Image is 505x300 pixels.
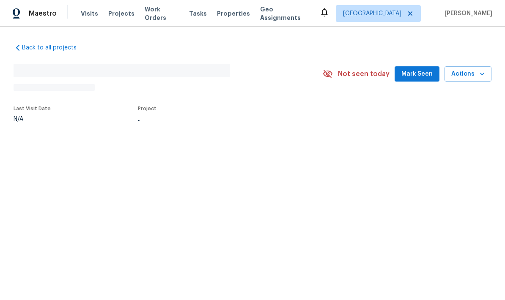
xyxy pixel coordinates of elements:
span: Actions [451,69,485,79]
a: Back to all projects [14,44,95,52]
div: N/A [14,116,51,122]
span: Projects [108,9,134,18]
span: [GEOGRAPHIC_DATA] [343,9,401,18]
span: Visits [81,9,98,18]
span: Work Orders [145,5,179,22]
span: Not seen today [338,70,390,78]
span: Tasks [189,11,207,16]
div: ... [138,116,300,122]
span: Mark Seen [401,69,433,79]
span: Maestro [29,9,57,18]
span: Geo Assignments [260,5,309,22]
span: Properties [217,9,250,18]
span: Project [138,106,156,111]
span: [PERSON_NAME] [441,9,492,18]
button: Actions [445,66,491,82]
button: Mark Seen [395,66,439,82]
span: Last Visit Date [14,106,51,111]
